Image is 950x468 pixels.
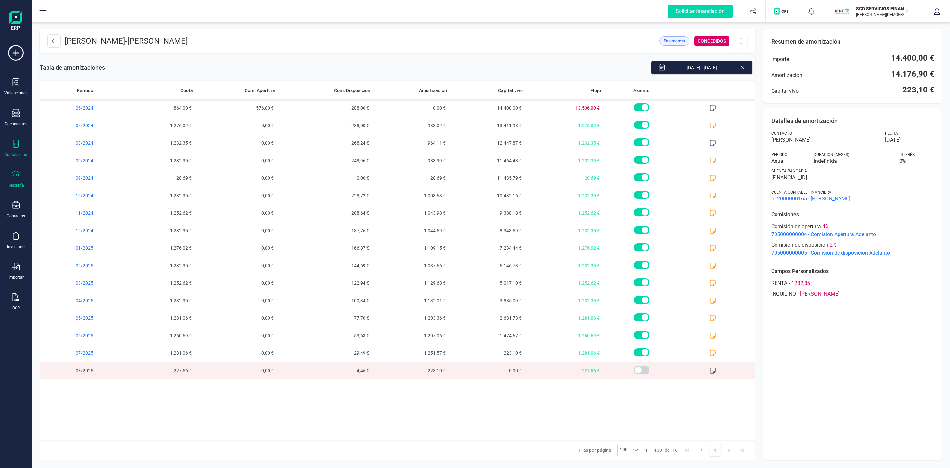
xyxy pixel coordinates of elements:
[196,169,277,187] span: 0,00 €
[120,169,196,187] span: 28,69 €
[525,362,604,379] span: 227,56 €
[525,344,604,362] span: 1.281,06 €
[373,222,450,239] span: 1.044,59 €
[278,292,373,309] span: 100,34 €
[278,99,373,117] span: 288,00 €
[771,71,802,79] span: Amortización
[373,187,450,204] span: 1.003,63 €
[771,136,877,144] span: [PERSON_NAME]
[196,309,277,327] span: 0,00 €
[450,117,525,134] span: 13.411,98 €
[525,257,604,274] span: 1.232,35 €
[40,134,120,152] span: 08/2024
[373,204,450,222] span: 1.043,98 €
[771,116,934,126] p: Detalles de amortización
[40,117,120,134] span: 07/2024
[450,204,525,222] span: 9.388,18 €
[618,444,630,456] span: 100
[633,87,649,94] span: Asiento
[681,444,694,456] button: First Page
[120,239,196,257] span: 1.276,02 €
[899,152,915,157] span: Interés
[120,344,196,362] span: 1.281,06 €
[12,306,20,311] div: OCR
[771,195,934,203] span: 542000000165 - [PERSON_NAME]
[120,134,196,152] span: 1.232,35 €
[525,274,604,292] span: 1.252,62 €
[654,447,662,453] span: 100
[902,85,934,95] span: 223,10 €
[450,222,525,239] span: 8.343,59 €
[373,117,450,134] span: 988,02 €
[4,152,27,157] div: Contabilidad
[373,292,450,309] span: 1.132,01 €
[771,174,934,182] span: [FINANCIAL_ID]
[664,38,685,44] span: En progreso
[771,211,934,219] p: Comisiones
[774,8,791,15] img: Logo de OPS
[65,36,188,46] p: [PERSON_NAME] -
[120,327,196,344] span: 1.260,69 €
[196,274,277,292] span: 0,00 €
[525,204,604,222] span: 1.252,62 €
[278,239,373,257] span: 166,87 €
[856,5,909,12] p: SCD SERVICIOS FINANCIEROS SL
[450,169,525,187] span: 11.435,79 €
[771,231,934,238] span: 705000000004 - Comisión Apertura Adelanto
[40,152,120,169] span: 09/2024
[771,290,796,298] span: INQUILINO
[450,239,525,257] span: 7.234,44 €
[668,5,733,18] div: Solicitar financiación
[450,362,525,379] span: 0,00 €
[196,344,277,362] span: 0,00 €
[891,69,934,79] span: 14.176,90 €
[891,53,934,63] span: 14.400,00 €
[822,223,829,231] span: 4 %
[120,99,196,117] span: 864,00 €
[771,55,789,63] span: Importe
[672,447,678,453] span: 16
[579,444,643,456] div: Filas por página:
[40,239,120,257] span: 01/2025
[278,187,373,204] span: 228,72 €
[791,279,810,287] span: 1232,35
[450,257,525,274] span: 6.146,78 €
[196,117,277,134] span: 0,00 €
[278,362,373,379] span: 4,46 €
[120,222,196,239] span: 1.232,35 €
[120,152,196,169] span: 1.232,35 €
[373,169,450,187] span: 28,69 €
[40,169,120,187] span: 09/2024
[694,36,729,46] div: CONCEDIDOS
[450,187,525,204] span: 10.432,16 €
[40,204,120,222] span: 11/2024
[40,309,120,327] span: 05/2025
[885,136,901,144] span: [DATE]
[196,152,277,169] span: 0,00 €
[245,87,275,94] span: Com. Apertura
[120,309,196,327] span: 1.281,06 €
[278,169,373,187] span: 0,00 €
[5,121,27,126] div: Documentos
[196,187,277,204] span: 0,00 €
[771,190,831,195] span: Cuenta contable financiera
[830,241,837,249] span: 2 %
[40,222,120,239] span: 12/2024
[525,169,604,187] span: 28,69 €
[40,344,120,362] span: 07/2025
[120,257,196,274] span: 1.232,35 €
[278,257,373,274] span: 144,69 €
[771,87,799,95] span: Capital vivo
[525,117,604,134] span: 1.276,02 €
[373,134,450,152] span: 964,11 €
[278,222,373,239] span: 187,76 €
[832,1,917,22] button: SCSCD SERVICIOS FINANCIEROS SL[PERSON_NAME][DEMOGRAPHIC_DATA][DEMOGRAPHIC_DATA]
[373,257,450,274] span: 1.087,66 €
[450,327,525,344] span: 1.474,67 €
[40,327,120,344] span: 06/2025
[770,1,795,22] button: Logo de OPS
[196,134,277,152] span: 0,00 €
[9,11,22,32] img: Logo Finanedi
[40,257,120,274] span: 02/2025
[525,309,604,327] span: 1.281,06 €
